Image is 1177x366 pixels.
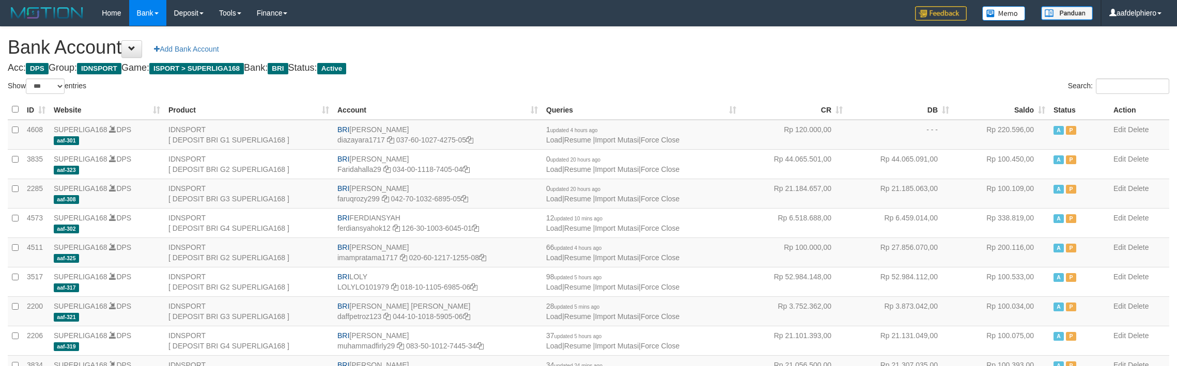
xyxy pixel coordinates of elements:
[542,100,740,120] th: Queries: activate to sort column ascending
[953,326,1049,355] td: Rp 100.075,00
[333,100,542,120] th: Account: activate to sort column ascending
[546,224,562,232] a: Load
[50,120,164,150] td: DPS
[50,100,164,120] th: Website: activate to sort column ascending
[546,312,562,321] a: Load
[953,179,1049,208] td: Rp 100.109,00
[164,100,333,120] th: Product: activate to sort column ascending
[149,63,244,74] span: ISPORT > SUPERLIGA168
[546,243,601,251] span: 66
[1066,185,1076,194] span: Paused
[26,78,65,94] select: Showentries
[546,331,679,350] span: | | |
[546,125,679,144] span: | | |
[23,326,50,355] td: 2206
[382,195,389,203] a: Copy faruqrozy299 to clipboard
[1128,331,1149,340] a: Delete
[50,326,164,355] td: DPS
[337,165,381,173] a: Faridahalla29
[847,120,953,150] td: - - -
[953,296,1049,326] td: Rp 100.034,00
[333,179,542,208] td: [PERSON_NAME] 042-70-1032-6895-05
[54,342,79,351] span: aaf-319
[546,214,602,222] span: 12
[1113,184,1126,193] a: Edit
[546,214,679,232] span: | | |
[1054,214,1064,223] span: Active
[1096,78,1169,94] input: Search:
[847,237,953,267] td: Rp 27.856.070,00
[393,224,400,232] a: Copy ferdiansyahok12 to clipboard
[847,326,953,355] td: Rp 21.131.049,00
[164,267,333,296] td: IDNSPORT [ DEPOSIT BRI G2 SUPERLIGA168 ]
[54,273,107,281] a: SUPERLIGA168
[1054,244,1064,252] span: Active
[54,125,107,134] a: SUPERLIGA168
[595,253,639,262] a: Import Mutasi
[595,342,639,350] a: Import Mutasi
[554,333,602,339] span: updated 5 hours ago
[337,302,349,310] span: BRI
[1066,214,1076,223] span: Paused
[337,184,349,193] span: BRI
[847,179,953,208] td: Rp 21.185.063,00
[479,253,486,262] a: Copy 020601217125508 to clipboard
[641,195,679,203] a: Force Close
[546,155,600,163] span: 0
[847,296,953,326] td: Rp 3.873.042,00
[1054,303,1064,311] span: Active
[1113,125,1126,134] a: Edit
[164,149,333,179] td: IDNSPORT [ DEPOSIT BRI G2 SUPERLIGA168 ]
[740,237,847,267] td: Rp 100.000,00
[54,243,107,251] a: SUPERLIGA168
[546,155,679,173] span: | | |
[8,37,1169,58] h1: Bank Account
[953,149,1049,179] td: Rp 100.450,00
[953,237,1049,267] td: Rp 200.116,00
[50,267,164,296] td: DPS
[54,254,79,263] span: aaf-325
[546,342,562,350] a: Load
[564,165,591,173] a: Resume
[1128,214,1149,222] a: Delete
[1054,332,1064,341] span: Active
[1113,331,1126,340] a: Edit
[1113,273,1126,281] a: Edit
[54,331,107,340] a: SUPERLIGA168
[546,273,679,291] span: | | |
[595,195,639,203] a: Import Mutasi
[333,208,542,237] td: FERDIANSYAH 126-30-1003-6045-01
[546,136,562,144] a: Load
[1128,155,1149,163] a: Delete
[1113,243,1126,251] a: Edit
[595,165,639,173] a: Import Mutasi
[1066,303,1076,311] span: Paused
[1113,214,1126,222] a: Edit
[847,208,953,237] td: Rp 6.459.014,00
[554,216,602,221] span: updated 10 mins ago
[333,237,542,267] td: [PERSON_NAME] 020-60-1217-1255-08
[54,214,107,222] a: SUPERLIGA168
[8,78,86,94] label: Show entries
[1066,244,1076,252] span: Paused
[466,136,473,144] a: Copy 037601027427505 to clipboard
[1054,273,1064,282] span: Active
[740,149,847,179] td: Rp 44.065.501,00
[337,243,349,251] span: BRI
[23,149,50,179] td: 3835
[546,184,600,193] span: 0
[740,326,847,355] td: Rp 21.101.393,00
[550,157,600,163] span: updated 20 hours ago
[8,63,1169,73] h4: Acc: Group: Game: Bank: Status:
[391,283,398,291] a: Copy LOLYLO101979 to clipboard
[54,225,79,233] span: aaf-302
[1128,302,1149,310] a: Delete
[23,208,50,237] td: 4573
[337,125,349,134] span: BRI
[50,149,164,179] td: DPS
[546,125,598,134] span: 1
[595,312,639,321] a: Import Mutasi
[164,179,333,208] td: IDNSPORT [ DEPOSIT BRI G3 SUPERLIGA168 ]
[740,100,847,120] th: CR: activate to sort column ascending
[740,208,847,237] td: Rp 6.518.688,00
